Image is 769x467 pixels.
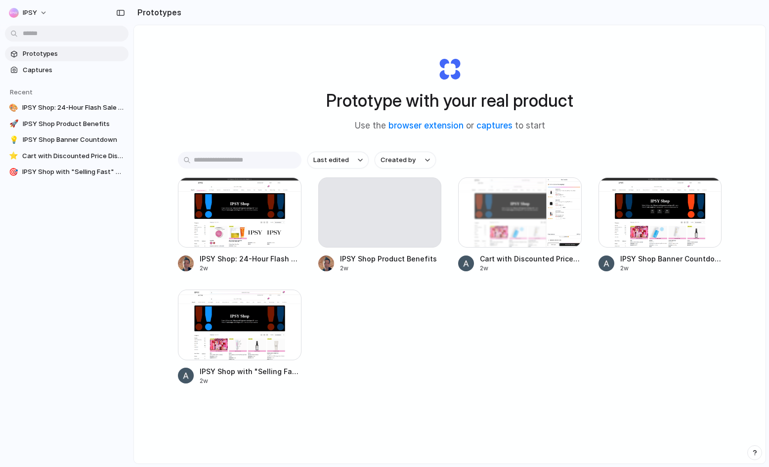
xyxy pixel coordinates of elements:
[22,103,125,113] span: IPSY Shop: 24-Hour Flash Sale Highlight
[133,6,181,18] h2: Prototypes
[9,167,18,177] div: 🎯
[200,254,301,264] span: IPSY Shop: 24-Hour Flash Sale Highlight
[381,155,416,165] span: Created by
[620,264,722,273] div: 2w
[22,167,125,177] span: IPSY Shop with "Selling Fast" Banners
[5,5,52,21] button: IPSY
[5,132,128,147] a: 💡IPSY Shop Banner Countdown
[200,366,301,377] span: IPSY Shop with "Selling Fast" Banners
[340,264,442,273] div: 2w
[10,88,33,96] span: Recent
[9,135,19,145] div: 💡
[23,119,125,129] span: IPSY Shop Product Benefits
[5,100,128,115] a: 🎨IPSY Shop: 24-Hour Flash Sale Highlight
[9,119,19,129] div: 🚀
[23,135,125,145] span: IPSY Shop Banner Countdown
[5,46,128,61] a: Prototypes
[480,264,582,273] div: 2w
[23,65,125,75] span: Captures
[178,177,301,273] a: IPSY Shop: 24-Hour Flash Sale HighlightIPSY Shop: 24-Hour Flash Sale Highlight2w
[313,155,349,165] span: Last edited
[326,87,573,114] h1: Prototype with your real product
[5,63,128,78] a: Captures
[9,103,18,113] div: 🎨
[375,152,436,169] button: Created by
[476,121,513,130] a: captures
[340,254,442,264] span: IPSY Shop Product Benefits
[23,8,37,18] span: IPSY
[355,120,545,132] span: Use the or to start
[200,377,301,385] div: 2w
[9,151,18,161] div: ⭐
[23,49,125,59] span: Prototypes
[178,290,301,385] a: IPSY Shop with "Selling Fast" BannersIPSY Shop with "Selling Fast" Banners2w
[598,177,722,273] a: IPSY Shop Banner CountdownIPSY Shop Banner Countdown2w
[307,152,369,169] button: Last edited
[620,254,722,264] span: IPSY Shop Banner Countdown
[5,117,128,131] a: 🚀IPSY Shop Product Benefits
[318,177,442,273] a: IPSY Shop Product Benefits2w
[458,177,582,273] a: Cart with Discounted Price DisplayCart with Discounted Price Display2w
[480,254,582,264] span: Cart with Discounted Price Display
[5,165,128,179] a: 🎯IPSY Shop with "Selling Fast" Banners
[200,264,301,273] div: 2w
[22,151,125,161] span: Cart with Discounted Price Display
[5,149,128,164] a: ⭐Cart with Discounted Price Display
[388,121,464,130] a: browser extension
